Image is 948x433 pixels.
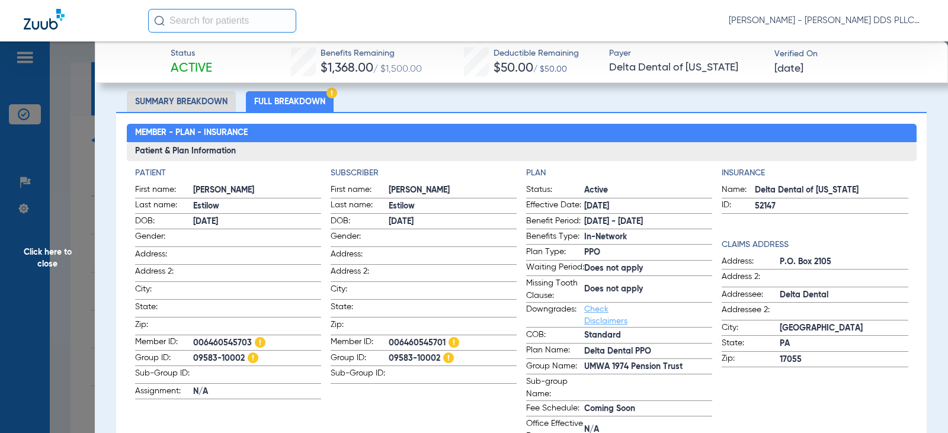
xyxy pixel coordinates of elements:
[135,167,321,179] h4: Patient
[331,215,389,229] span: DOB:
[171,60,212,77] span: Active
[526,261,584,275] span: Waiting Period:
[135,215,193,229] span: DOB:
[722,337,780,351] span: State:
[135,248,193,264] span: Address:
[331,336,389,350] span: Member ID:
[389,216,517,228] span: [DATE]
[135,367,193,383] span: Sub-Group ID:
[533,65,567,73] span: / $50.00
[526,215,584,229] span: Benefit Period:
[193,184,321,197] span: [PERSON_NAME]
[584,283,712,296] span: Does not apply
[135,301,193,317] span: State:
[584,216,712,228] span: [DATE] - [DATE]
[774,62,803,76] span: [DATE]
[780,289,908,302] span: Delta Dental
[331,184,389,198] span: First name:
[154,15,165,26] img: Search Icon
[135,319,193,335] span: Zip:
[584,231,712,243] span: In-Network
[526,360,584,374] span: Group Name:
[526,184,584,198] span: Status:
[722,199,755,213] span: ID:
[193,200,321,213] span: Estilow
[889,376,948,433] iframe: Chat Widget
[526,402,584,416] span: Fee Schedule:
[321,62,373,75] span: $1,368.00
[780,322,908,335] span: [GEOGRAPHIC_DATA]
[331,248,389,264] span: Address:
[127,142,917,161] h3: Patient & Plan Information
[326,88,337,98] img: Hazard
[526,344,584,358] span: Plan Name:
[755,200,908,213] span: 52147
[135,352,193,366] span: Group ID:
[255,337,265,348] img: Hazard
[193,337,321,349] span: 006460545703
[584,361,712,373] span: UMWA 1974 Pension Trust
[584,305,627,325] a: Check Disclaimers
[331,283,389,299] span: City:
[526,167,712,179] h4: Plan
[722,304,780,320] span: Addressee 2:
[722,271,780,287] span: Address 2:
[246,91,334,112] li: Full Breakdown
[148,9,296,33] input: Search for patients
[135,283,193,299] span: City:
[135,230,193,246] span: Gender:
[331,301,389,317] span: State:
[331,199,389,213] span: Last name:
[722,322,780,336] span: City:
[609,60,764,75] span: Delta Dental of [US_STATE]
[526,199,584,213] span: Effective Date:
[722,352,780,367] span: Zip:
[584,184,712,197] span: Active
[584,403,712,415] span: Coming Soon
[248,352,258,363] img: Hazard
[331,265,389,281] span: Address 2:
[135,385,193,399] span: Assignment:
[373,65,422,74] span: / $1,500.00
[722,255,780,270] span: Address:
[584,329,712,342] span: Standard
[774,48,929,60] span: Verified On
[722,239,908,251] app-breakdown-title: Claims Address
[331,167,517,179] h4: Subscriber
[494,47,579,60] span: Deductible Remaining
[24,9,65,30] img: Zuub Logo
[331,352,389,366] span: Group ID:
[780,256,908,268] span: P.O. Box 2105
[443,352,454,363] img: Hazard
[584,262,712,275] span: Does not apply
[526,230,584,245] span: Benefits Type:
[193,352,321,365] span: 09583-10002
[127,124,917,143] h2: Member - Plan - Insurance
[321,47,422,60] span: Benefits Remaining
[584,246,712,259] span: PPO
[449,337,459,348] img: Hazard
[171,47,212,60] span: Status
[526,376,584,400] span: Sub-group Name:
[389,200,517,213] span: Estilow
[729,15,924,27] span: [PERSON_NAME] - [PERSON_NAME] DDS PLLC
[389,184,517,197] span: [PERSON_NAME]
[135,336,193,350] span: Member ID:
[526,329,584,343] span: COB:
[331,367,389,383] span: Sub-Group ID:
[526,303,584,327] span: Downgrades:
[780,338,908,350] span: PA
[722,167,908,179] h4: Insurance
[135,265,193,281] span: Address 2:
[755,184,908,197] span: Delta Dental of [US_STATE]
[780,354,908,366] span: 17055
[526,246,584,260] span: Plan Type:
[389,352,517,365] span: 09583-10002
[135,199,193,213] span: Last name:
[494,62,533,75] span: $50.00
[127,91,236,112] li: Summary Breakdown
